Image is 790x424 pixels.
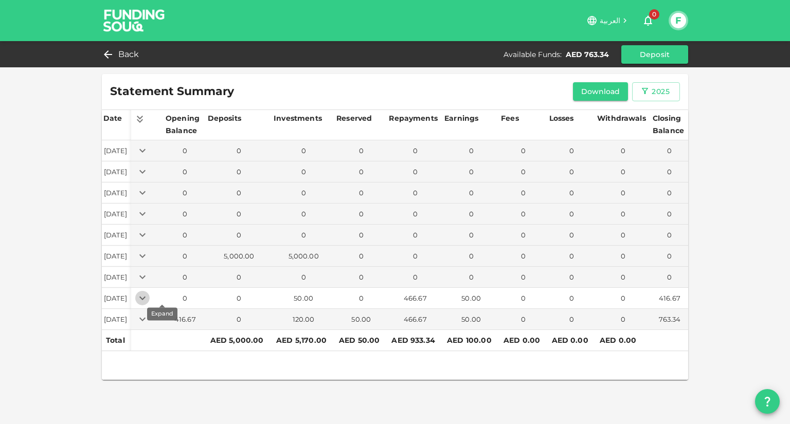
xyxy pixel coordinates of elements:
[166,293,204,303] div: 0
[166,112,205,137] div: Opening Balance
[598,167,649,177] div: 0
[166,209,204,219] div: 0
[135,314,150,322] span: Expand
[598,293,649,303] div: 0
[208,251,270,261] div: 5,000.00
[135,164,150,179] button: Expand
[549,112,575,124] div: Losses
[389,315,441,324] div: 466.67
[598,230,649,240] div: 0
[135,143,150,158] button: Expand
[445,251,497,261] div: 0
[274,146,333,156] div: 0
[166,146,204,156] div: 0
[445,293,497,303] div: 50.00
[550,272,594,282] div: 0
[598,272,649,282] div: 0
[135,228,150,242] button: Expand
[135,186,150,200] button: Expand
[102,140,131,161] td: [DATE]
[504,49,562,60] div: Available Funds :
[653,230,686,240] div: 0
[110,84,234,99] span: Statement Summary
[208,209,270,219] div: 0
[573,82,629,101] button: Download
[550,167,594,177] div: 0
[208,293,270,303] div: 0
[501,167,546,177] div: 0
[501,146,546,156] div: 0
[447,334,495,346] div: AED 100.00
[445,272,497,282] div: 0
[501,188,546,198] div: 0
[135,249,150,263] button: Expand
[210,334,268,346] div: AED 5,000.00
[550,293,594,303] div: 0
[135,167,150,175] span: Expand
[389,230,441,240] div: 0
[337,251,385,261] div: 0
[501,251,546,261] div: 0
[274,112,322,124] div: Investments
[653,293,686,303] div: 416.67
[445,146,497,156] div: 0
[445,167,497,177] div: 0
[118,47,139,62] span: Back
[598,146,649,156] div: 0
[598,315,649,324] div: 0
[166,272,204,282] div: 0
[389,251,441,261] div: 0
[755,389,780,414] button: question
[208,272,270,282] div: 0
[653,272,686,282] div: 0
[653,315,686,324] div: 763.34
[102,246,131,267] td: [DATE]
[598,188,649,198] div: 0
[339,334,383,346] div: AED 50.00
[501,315,546,324] div: 0
[135,312,150,326] button: Expand
[135,251,150,259] span: Expand
[653,188,686,198] div: 0
[274,272,333,282] div: 0
[135,230,150,238] span: Expand
[102,288,131,309] td: [DATE]
[166,188,204,198] div: 0
[501,230,546,240] div: 0
[208,188,270,198] div: 0
[135,291,150,305] button: Expand
[337,315,385,324] div: 50.00
[598,251,649,261] div: 0
[208,230,270,240] div: 0
[102,225,131,246] td: [DATE]
[671,13,686,28] button: F
[389,272,441,282] div: 0
[147,307,177,320] div: Expand
[274,188,333,198] div: 0
[501,293,546,303] div: 0
[391,334,439,346] div: AED 933.34
[133,112,147,126] button: Expand all
[653,167,686,177] div: 0
[274,251,333,261] div: 5,000.00
[653,251,686,261] div: 0
[389,188,441,198] div: 0
[550,315,594,324] div: 0
[337,188,385,198] div: 0
[552,334,592,346] div: AED 0.00
[638,10,658,31] button: 0
[501,112,522,124] div: Fees
[208,167,270,177] div: 0
[208,112,241,124] div: Deposits
[389,146,441,156] div: 0
[550,188,594,198] div: 0
[103,112,124,124] div: Date
[550,146,594,156] div: 0
[274,209,333,219] div: 0
[653,112,687,137] div: Closing Balance
[653,146,686,156] div: 0
[652,85,670,98] div: 2025
[550,209,594,219] div: 0
[102,309,131,330] td: [DATE]
[274,293,333,303] div: 50.00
